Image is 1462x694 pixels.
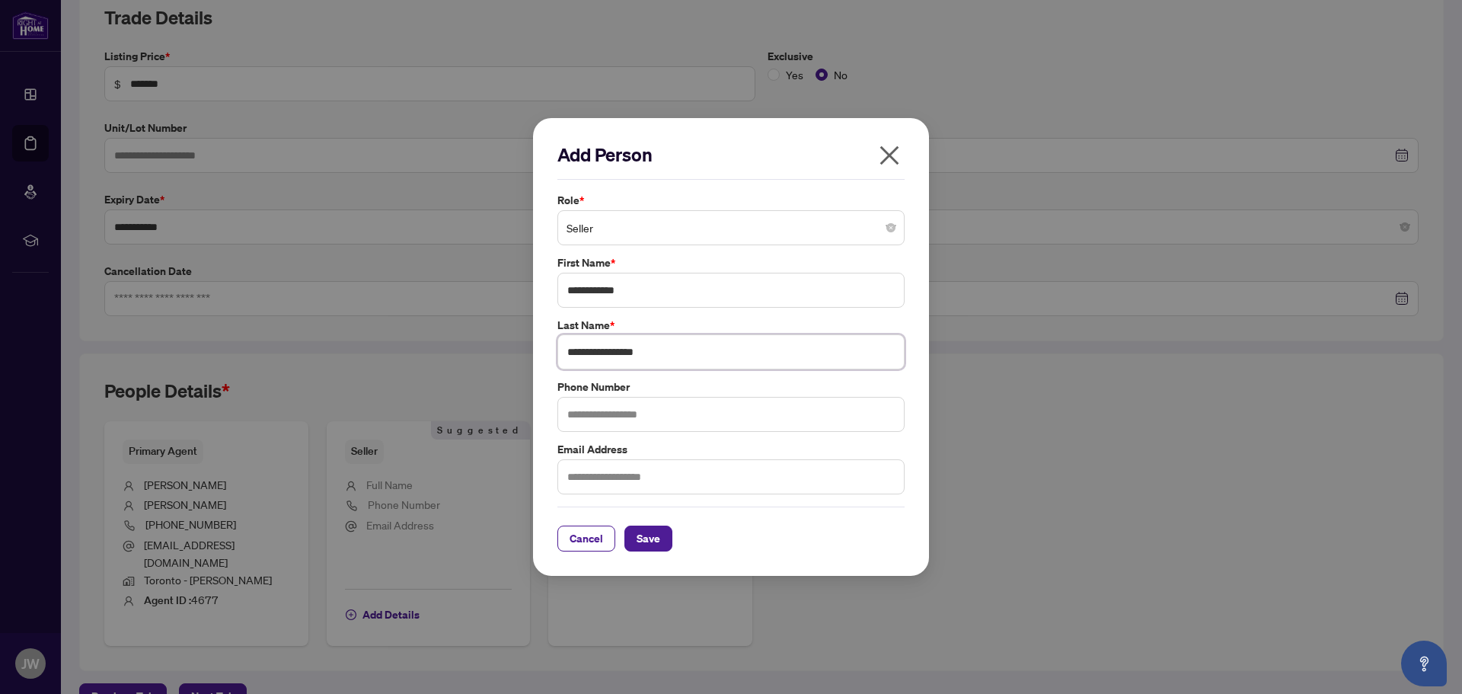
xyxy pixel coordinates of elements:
[557,441,905,458] label: Email Address
[567,213,895,242] span: Seller
[1401,641,1447,686] button: Open asap
[637,526,660,551] span: Save
[557,526,615,552] button: Cancel
[877,143,902,168] span: close
[570,526,603,551] span: Cancel
[557,142,905,167] h2: Add Person
[624,526,672,552] button: Save
[886,223,895,232] span: close-circle
[557,379,905,395] label: Phone Number
[557,192,905,209] label: Role
[557,317,905,334] label: Last Name
[557,254,905,271] label: First Name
